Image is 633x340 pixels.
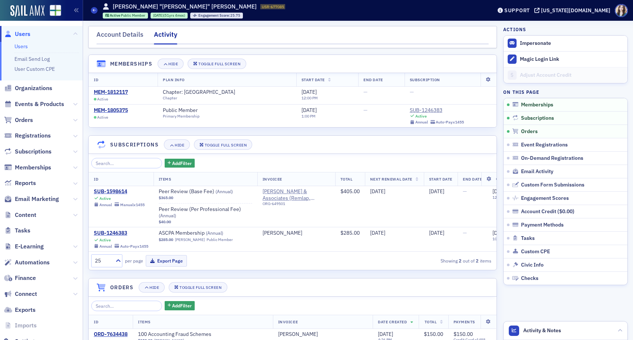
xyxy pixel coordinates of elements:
[194,139,253,150] button: Toggle Full Screen
[159,188,252,195] span: Peer Review (Base Fee)
[94,319,98,324] span: ID
[94,331,128,338] a: ORD-7634438
[14,56,50,62] a: Email Send Log
[94,230,148,237] a: SUB-1246383
[278,319,298,324] span: Invoicee
[179,285,221,290] div: Toggle Full Screen
[492,236,509,241] time: 10:31 PM
[163,114,204,119] div: Primary Membership
[120,244,148,249] div: Auto-Pay x1455
[301,95,318,100] time: 12:00 PM
[15,242,44,251] span: E-Learning
[370,230,385,236] span: [DATE]
[262,4,284,9] span: USR-677085
[410,77,440,82] span: Subscription
[463,230,467,236] span: —
[138,319,151,324] span: Items
[4,211,36,219] a: Content
[14,66,55,72] a: User Custom CPE
[523,327,561,334] span: Activity & Notes
[163,89,242,96] a: Chapter: [GEOGRAPHIC_DATA]
[521,195,569,202] span: Engagement Scores
[91,158,162,168] input: Search…
[94,77,98,82] span: ID
[91,301,162,311] input: Search…
[15,100,64,108] span: Events & Products
[4,306,36,314] a: Exports
[521,222,564,228] span: Payment Methods
[492,188,508,195] span: [DATE]
[363,77,383,82] span: End Date
[263,188,330,201] span: Powell & Associates (Remlap, AL)
[4,227,30,235] a: Tasks
[15,274,36,282] span: Finance
[172,160,192,166] span: Add Filter
[139,282,165,293] button: Hide
[4,274,36,282] a: Finance
[504,7,530,14] div: Support
[206,230,223,236] span: ( Annual )
[4,179,36,187] a: Reports
[94,89,128,96] div: MEM-1812117
[301,113,316,119] time: 1:00 PM
[97,97,108,102] span: Active
[151,13,188,19] div: 1974-05-08 00:00:00
[425,319,437,324] span: Total
[521,235,535,242] span: Tasks
[15,116,33,124] span: Orders
[15,227,30,235] span: Tasks
[159,176,171,182] span: Items
[168,62,178,66] div: Hide
[4,148,52,156] a: Subscriptions
[15,195,59,203] span: Email Marketing
[410,107,464,114] a: SUB-1246383
[105,13,146,18] a: Active Public Member
[15,84,52,92] span: Organizations
[504,51,627,67] button: Magic Login Link
[4,290,37,298] a: Connect
[15,148,52,156] span: Subscriptions
[15,132,51,140] span: Registrations
[520,56,624,63] div: Magic Login Link
[15,179,36,187] span: Reports
[169,282,227,293] button: Toggle Full Screen
[158,59,184,69] button: Hide
[454,331,473,337] span: $150.00
[4,132,51,140] a: Registrations
[521,248,550,255] span: Custom CPE
[138,331,231,338] span: 100 Accounting Fraud Schemes
[429,230,444,236] span: [DATE]
[4,258,50,267] a: Automations
[159,195,173,200] span: $365.00
[15,290,37,298] span: Connect
[520,40,551,47] button: Impersonate
[4,116,33,124] a: Orders
[363,89,367,95] span: —
[415,120,428,125] div: Annual
[263,176,282,182] span: Invoicee
[10,5,44,17] img: SailAMX
[521,128,538,135] span: Orders
[4,164,51,172] a: Memberships
[153,13,164,18] span: [DATE]
[110,284,133,291] h4: Orders
[159,230,252,237] span: ASCPA Membership
[163,77,185,82] span: Plan Info
[149,285,159,290] div: Hide
[521,115,554,122] span: Subscriptions
[436,120,464,125] div: Auto-Pay x1455
[198,62,240,66] div: Toggle Full Screen
[463,176,482,182] span: End Date
[504,67,627,83] a: Adjust Account Credit
[50,5,61,16] img: SailAMX
[378,319,407,324] span: Date Created
[4,321,37,330] a: Imports
[263,201,330,209] div: ORG-649501
[163,96,242,100] div: Chapter
[278,331,367,338] span: Jim Powell
[520,72,624,79] div: Adjust Account Credit
[415,114,427,119] div: Active
[492,230,508,236] span: [DATE]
